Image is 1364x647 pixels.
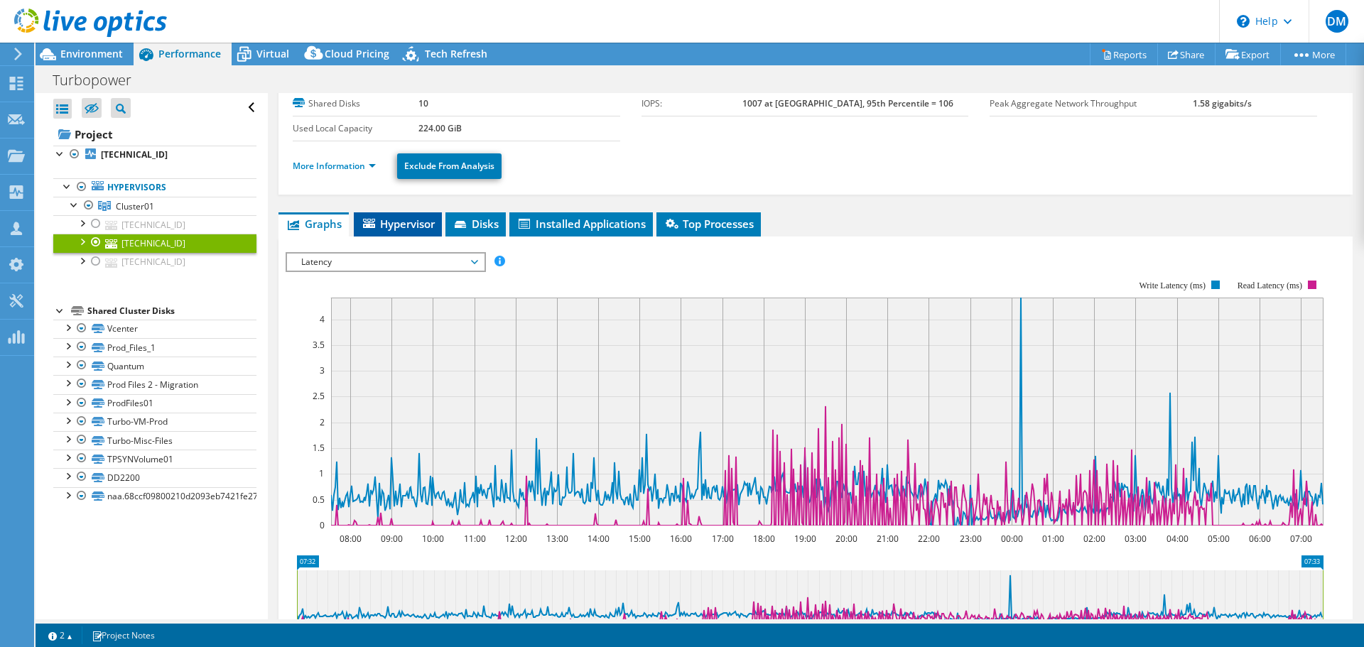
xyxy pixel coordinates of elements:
div: Shared Cluster Disks [87,303,256,320]
span: DM [1326,10,1348,33]
label: IOPS: [642,97,742,111]
text: 1 [319,467,324,479]
a: Exclude From Analysis [397,153,502,179]
a: [TECHNICAL_ID] [53,146,256,164]
label: Used Local Capacity [293,121,418,136]
span: Cloud Pricing [325,47,389,60]
h1: Turbopower [46,72,153,88]
a: Project Notes [82,626,165,644]
a: [TECHNICAL_ID] [53,253,256,271]
text: 0.5 [313,494,325,506]
label: Shared Disks [293,97,418,111]
text: 2 [320,416,325,428]
text: 23:00 [960,533,982,545]
a: Hypervisors [53,178,256,197]
a: Turbo-Misc-Files [53,431,256,450]
a: [TECHNICAL_ID] [53,215,256,234]
span: Latency [294,254,477,271]
span: Virtual [256,47,289,60]
a: Prod_Files_1 [53,338,256,357]
text: 20:00 [835,533,857,545]
span: Cluster01 [116,200,154,212]
text: 4 [320,313,325,325]
text: 19:00 [794,533,816,545]
text: Read Latency (ms) [1238,281,1302,290]
a: Reports [1090,43,1158,65]
text: 05:00 [1208,533,1230,545]
b: 224.00 GiB [418,122,462,134]
svg: \n [1237,15,1250,28]
text: 11:00 [464,533,486,545]
text: 10:00 [422,533,444,545]
text: 18:00 [753,533,775,545]
span: Disks [453,217,499,231]
a: [TECHNICAL_ID] [53,234,256,252]
text: 2.5 [313,390,325,402]
span: Top Processes [664,217,754,231]
a: Turbo-VM-Prod [53,413,256,431]
text: 16:00 [670,533,692,545]
text: 0 [320,519,325,531]
label: Peak Aggregate Network Throughput [990,97,1193,111]
a: Quantum [53,357,256,375]
text: 12:00 [505,533,527,545]
a: DD2200 [53,468,256,486]
text: 21:00 [877,533,899,545]
text: 03:00 [1125,533,1147,545]
span: Environment [60,47,123,60]
text: 1.5 [313,442,325,454]
text: 13:00 [546,533,568,545]
span: Hypervisor [361,217,435,231]
text: Write Latency (ms) [1140,281,1206,290]
text: 17:00 [712,533,734,545]
b: 1007 at [GEOGRAPHIC_DATA], 95th Percentile = 106 [742,97,953,109]
a: Share [1157,43,1216,65]
span: Installed Applications [516,217,646,231]
text: 09:00 [381,533,403,545]
a: Vcenter [53,320,256,338]
text: 3.5 [313,339,325,351]
text: 01:00 [1042,533,1064,545]
text: 22:00 [918,533,940,545]
text: 04:00 [1167,533,1189,545]
a: TPSYNVolume01 [53,450,256,468]
text: 15:00 [629,533,651,545]
a: 2 [38,626,82,644]
b: [TECHNICAL_ID] [101,148,168,161]
text: 08:00 [340,533,362,545]
text: 14:00 [588,533,610,545]
b: 1.58 gigabits/s [1193,97,1252,109]
a: Cluster01 [53,197,256,215]
text: 3 [320,364,325,376]
b: 10 [418,97,428,109]
a: Project [53,123,256,146]
a: naa.68ccf09800210d2093eb7421fe2716c2 [53,487,256,506]
text: 07:00 [1290,533,1312,545]
span: Performance [158,47,221,60]
text: 00:00 [1001,533,1023,545]
a: Export [1215,43,1281,65]
text: 02:00 [1083,533,1105,545]
span: Graphs [286,217,342,231]
span: Tech Refresh [425,47,487,60]
a: Prod Files 2 - Migration [53,375,256,393]
text: 06:00 [1249,533,1271,545]
a: More [1280,43,1346,65]
a: ProdFiles01 [53,394,256,413]
a: More Information [293,160,376,172]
